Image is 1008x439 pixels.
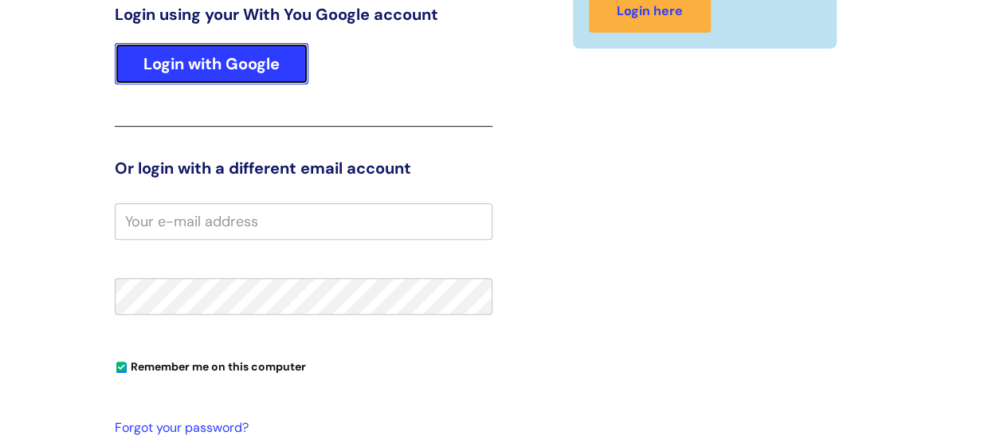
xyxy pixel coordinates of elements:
[115,356,306,374] label: Remember me on this computer
[115,43,308,84] a: Login with Google
[116,363,127,373] input: Remember me on this computer
[115,5,492,24] h3: Login using your With You Google account
[115,353,492,378] div: You can uncheck this option if you're logging in from a shared device
[115,203,492,240] input: Your e-mail address
[115,159,492,178] h3: Or login with a different email account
